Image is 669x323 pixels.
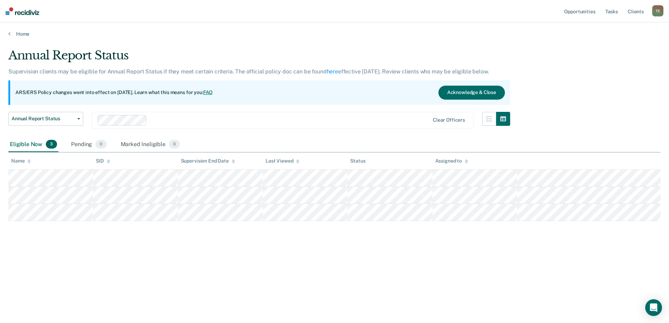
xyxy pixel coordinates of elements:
div: Assigned to [435,158,468,164]
span: 0 [169,140,180,149]
a: FAQ [203,89,213,95]
button: TE [652,5,663,16]
span: 0 [96,140,106,149]
p: Supervision clients may be eligible for Annual Report Status if they meet certain criteria. The o... [8,68,489,75]
p: ARS/ERS Policy changes went into effect on [DATE]. Learn what this means for you: [15,89,213,96]
button: Annual Report Status [8,112,83,126]
div: Open Intercom Messenger [645,299,662,316]
a: here [327,68,338,75]
div: Pending0 [70,137,108,152]
div: Last Viewed [266,158,300,164]
span: Annual Report Status [12,116,75,122]
div: Name [11,158,31,164]
div: SID [96,158,110,164]
div: Status [350,158,365,164]
button: Acknowledge & Close [438,86,505,100]
div: T E [652,5,663,16]
img: Recidiviz [6,7,39,15]
span: 3 [46,140,57,149]
a: Home [8,31,661,37]
div: Supervision End Date [181,158,235,164]
div: Annual Report Status [8,48,510,68]
div: Marked Ineligible0 [119,137,182,152]
div: Eligible Now3 [8,137,58,152]
div: Clear officers [433,117,465,123]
